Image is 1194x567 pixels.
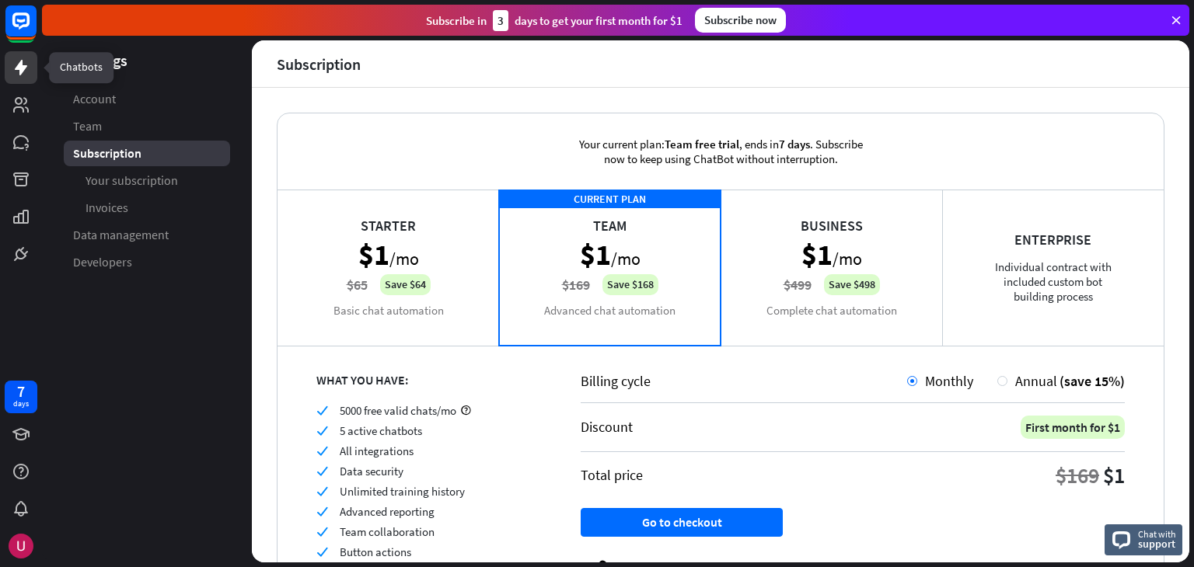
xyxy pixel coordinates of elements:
[316,506,328,517] i: check
[316,526,328,537] i: check
[581,418,633,436] div: Discount
[340,444,414,458] span: All integrations
[493,10,508,31] div: 3
[316,445,328,457] i: check
[86,200,128,216] span: Invoices
[695,8,786,33] div: Subscribe now
[316,546,328,558] i: check
[64,222,230,248] a: Data management
[64,113,230,139] a: Team
[1021,416,1125,439] div: First month for $1
[581,372,907,390] div: Billing cycle
[73,254,132,270] span: Developers
[1015,372,1057,390] span: Annual
[73,227,169,243] span: Data management
[12,6,59,53] button: Open LiveChat chat widget
[581,466,643,484] div: Total price
[13,398,29,409] div: days
[340,423,422,438] span: 5 active chatbots
[73,145,141,162] span: Subscription
[340,504,435,519] span: Advanced reporting
[17,384,25,398] div: 7
[1060,372,1125,390] span: (save 15%)
[64,249,230,275] a: Developers
[340,524,435,539] span: Team collaboration
[64,86,230,112] a: Account
[5,381,37,413] a: 7 days
[316,372,542,388] div: WHAT YOU HAVE:
[553,113,888,190] div: Your current plan: , ends in . Subscribe now to keep using ChatBot without interruption.
[340,544,411,559] span: Button actions
[316,405,328,416] i: check
[64,195,230,221] a: Invoices
[86,172,178,189] span: Your subscription
[277,55,361,73] div: Subscription
[426,10,683,31] div: Subscribe in days to get your first month for $1
[925,372,973,390] span: Monthly
[73,91,116,107] span: Account
[1138,537,1176,551] span: support
[316,465,328,477] i: check
[316,425,328,437] i: check
[665,137,739,151] span: Team free trial
[316,485,328,497] i: check
[340,464,403,478] span: Data security
[1138,527,1176,541] span: Chat with
[340,484,465,499] span: Unlimited training history
[73,118,102,134] span: Team
[779,137,810,151] span: 7 days
[1056,461,1099,489] div: $169
[1103,461,1125,489] div: $1
[340,403,456,418] span: 5000 free valid chats/mo
[581,508,783,537] button: Go to checkout
[42,50,252,71] header: Settings
[64,168,230,193] a: Your subscription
